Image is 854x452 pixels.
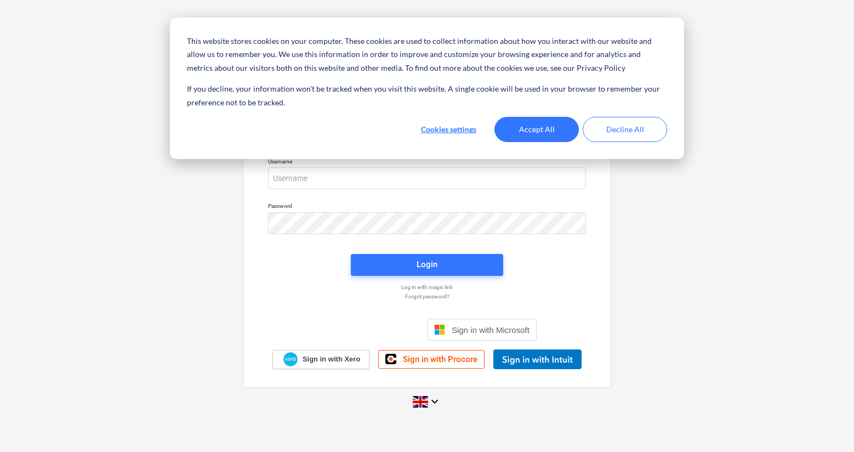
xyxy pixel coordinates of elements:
[187,35,667,75] p: This website stores cookies on your computer. These cookies are used to collect information about...
[351,254,503,276] button: Login
[303,354,360,364] span: Sign in with Xero
[263,284,591,291] a: Log in with magic link
[434,324,445,335] img: Microsoft logo
[283,352,298,367] img: Xero logo
[268,202,586,212] p: Password
[494,117,579,142] button: Accept All
[406,117,491,142] button: Cookies settings
[452,325,530,335] span: Sign in with Microsoft
[583,117,667,142] button: Decline All
[272,350,370,369] a: Sign in with Xero
[403,354,477,364] span: Sign in with Procore
[378,350,485,369] a: Sign in with Procore
[428,395,441,408] i: keyboard_arrow_down
[187,82,667,109] p: If you decline, your information won’t be tracked when you visit this website. A single cookie wi...
[268,158,586,167] p: Username
[170,18,684,159] div: Cookie banner
[312,318,424,342] iframe: Sign in with Google Button
[268,167,586,189] input: Username
[417,257,437,272] div: Login
[263,293,591,300] a: Forgot password?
